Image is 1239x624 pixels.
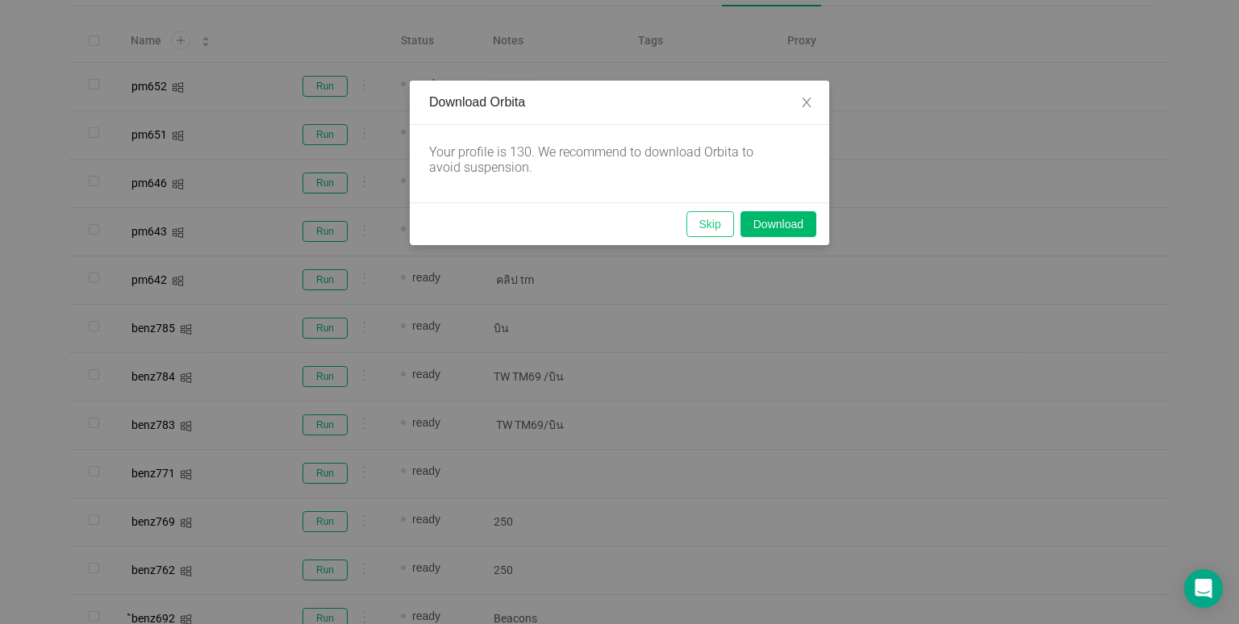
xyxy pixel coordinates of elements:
div: Your profile is 130. We recommend to download Orbita to avoid suspension. [429,144,784,175]
div: Open Intercom Messenger [1184,569,1223,608]
div: Download Orbita [429,94,810,111]
button: Skip [686,211,734,237]
button: Download [740,211,816,237]
i: icon: close [800,96,813,109]
button: Close [784,81,829,126]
